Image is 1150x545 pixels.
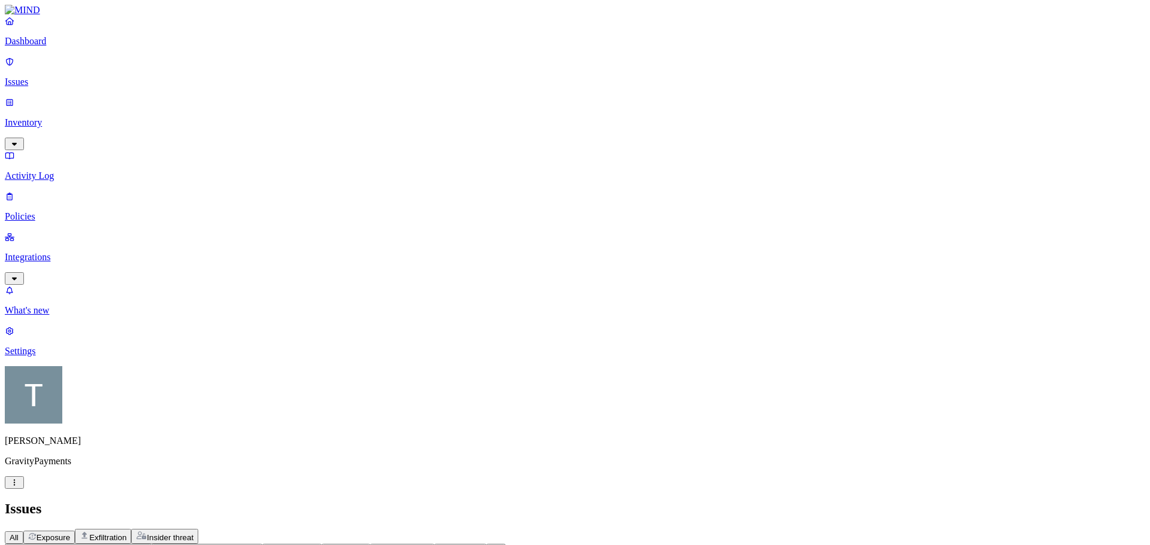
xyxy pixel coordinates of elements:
a: MIND [5,5,1145,16]
p: [PERSON_NAME] [5,436,1145,446]
span: All [10,533,19,542]
span: Exposure [37,533,70,542]
a: Integrations [5,232,1145,283]
p: Policies [5,211,1145,222]
img: MIND [5,5,40,16]
p: Integrations [5,252,1145,263]
span: Insider threat [147,533,193,542]
a: Dashboard [5,16,1145,47]
a: Issues [5,56,1145,87]
span: Exfiltration [89,533,126,542]
p: Issues [5,77,1145,87]
p: Activity Log [5,170,1145,181]
p: Settings [5,346,1145,357]
a: Settings [5,325,1145,357]
p: Dashboard [5,36,1145,47]
a: Activity Log [5,150,1145,181]
p: What's new [5,305,1145,316]
a: Inventory [5,97,1145,148]
a: Policies [5,191,1145,222]
p: GravityPayments [5,456,1145,467]
img: Tim Rasmussen [5,366,62,424]
p: Inventory [5,117,1145,128]
a: What's new [5,285,1145,316]
h2: Issues [5,501,1145,517]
